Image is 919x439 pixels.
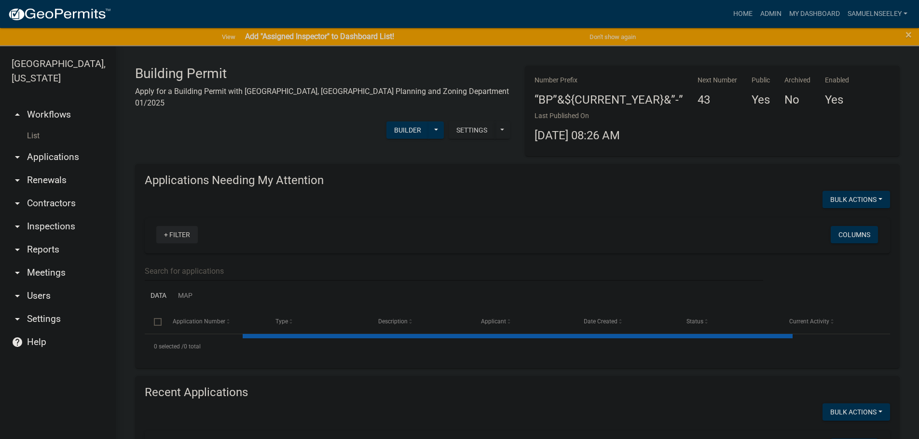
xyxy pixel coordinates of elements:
[752,75,770,85] p: Public
[823,403,890,421] button: Bulk Actions
[586,29,640,45] button: Don't show again
[844,5,911,23] a: SamuelNSeeley
[756,5,785,23] a: Admin
[905,28,912,41] span: ×
[12,290,23,302] i: arrow_drop_down
[245,32,394,41] strong: Add "Assigned Inspector" to Dashboard List!
[145,310,163,333] datatable-header-cell: Select
[266,310,369,333] datatable-header-cell: Type
[752,93,770,107] h4: Yes
[369,310,472,333] datatable-header-cell: Description
[135,86,510,109] p: Apply for a Building Permit with [GEOGRAPHIC_DATA], [GEOGRAPHIC_DATA] Planning and Zoning Departm...
[584,318,617,325] span: Date Created
[784,93,810,107] h4: No
[145,173,890,187] h4: Applications Needing My Attention
[575,310,677,333] datatable-header-cell: Date Created
[145,334,890,359] div: 0 total
[780,310,883,333] datatable-header-cell: Current Activity
[789,318,829,325] span: Current Activity
[785,5,844,23] a: My Dashboard
[825,75,849,85] p: Enabled
[145,386,890,399] h4: Recent Applications
[12,151,23,163] i: arrow_drop_down
[535,111,620,121] p: Last Published On
[825,93,849,107] h4: Yes
[12,267,23,279] i: arrow_drop_down
[145,281,172,310] a: Data
[823,191,890,208] button: Bulk Actions
[12,244,23,255] i: arrow_drop_down
[218,29,239,45] a: View
[698,93,737,107] h4: 43
[172,281,198,310] a: Map
[784,75,810,85] p: Archived
[686,318,703,325] span: Status
[535,129,620,142] span: [DATE] 08:26 AM
[275,318,288,325] span: Type
[12,174,23,186] i: arrow_drop_down
[535,93,683,107] h4: “BP”&${CURRENT_YEAR}&”-”
[386,121,429,139] button: Builder
[163,310,266,333] datatable-header-cell: Application Number
[831,226,878,243] button: Columns
[173,318,225,325] span: Application Number
[472,310,575,333] datatable-header-cell: Applicant
[677,310,780,333] datatable-header-cell: Status
[12,198,23,209] i: arrow_drop_down
[905,29,912,40] button: Close
[481,318,506,325] span: Applicant
[698,75,737,85] p: Next Number
[12,221,23,232] i: arrow_drop_down
[729,5,756,23] a: Home
[135,66,510,82] h3: Building Permit
[12,109,23,120] i: arrow_drop_up
[449,121,495,139] button: Settings
[378,318,408,325] span: Description
[535,75,683,85] p: Number Prefix
[156,226,198,243] a: + Filter
[12,336,23,348] i: help
[154,343,184,350] span: 0 selected /
[145,261,763,281] input: Search for applications
[12,313,23,325] i: arrow_drop_down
